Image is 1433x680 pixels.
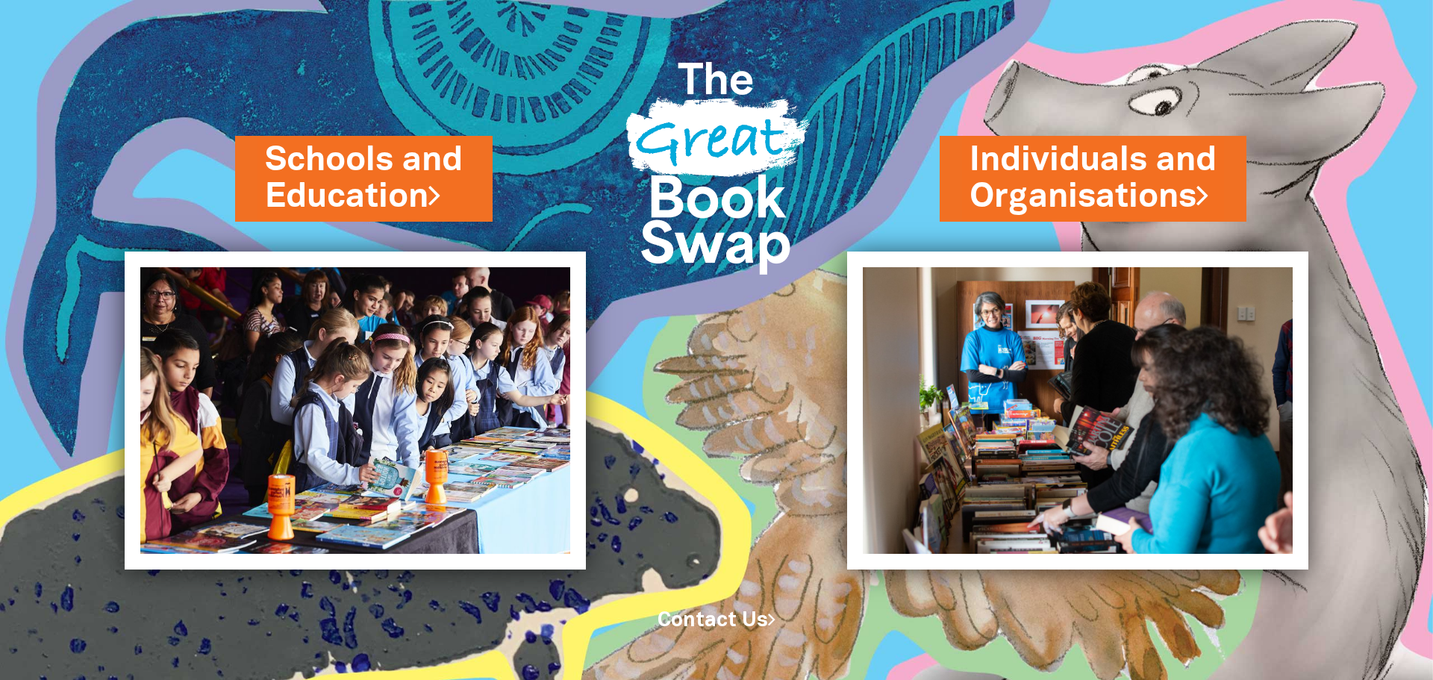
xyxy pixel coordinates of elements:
[125,252,586,570] img: Schools and Education
[847,252,1308,570] img: Individuals and Organisations
[265,137,463,220] a: Schools andEducation
[658,611,775,630] a: Contact Us
[970,137,1217,220] a: Individuals andOrganisations
[608,18,825,305] img: Great Bookswap logo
